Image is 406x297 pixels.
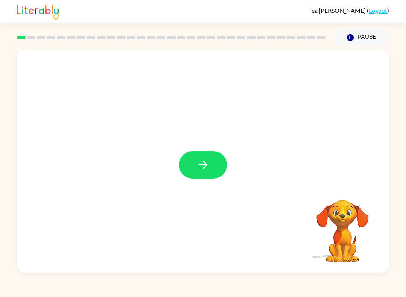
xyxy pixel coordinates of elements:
a: Logout [369,7,387,14]
span: Tea [PERSON_NAME] [309,7,367,14]
video: Your browser must support playing .mp4 files to use Literably. Please try using another browser. [305,188,380,264]
img: Literably [17,3,59,20]
div: ( ) [309,7,389,14]
button: Pause [335,29,389,46]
